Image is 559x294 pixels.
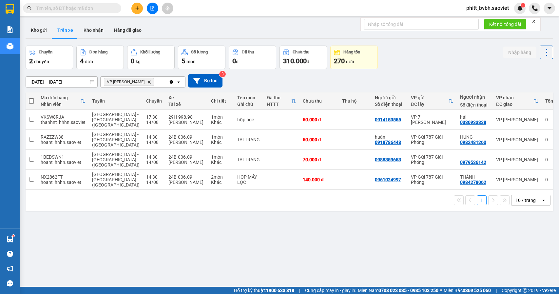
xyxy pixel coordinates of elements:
[165,6,170,10] span: aim
[104,78,154,86] span: VP Bảo Hà, close by backspace
[503,47,536,58] button: Nhập hàng
[299,287,300,294] span: |
[168,174,204,180] div: 24B-006.09
[186,59,196,64] span: món
[36,5,113,12] input: Tìm tên, số ĐT hoặc mã đơn
[26,22,52,38] button: Kho gửi
[343,50,360,54] div: Hàng tồn
[146,98,162,104] div: Chuyến
[531,19,536,24] span: close
[6,4,14,14] img: logo-vxr
[92,132,140,147] span: [GEOGRAPHIC_DATA] - [GEOGRAPHIC_DATA] ([GEOGRAPHIC_DATA])
[76,46,124,69] button: Đơn hàng4đơn
[41,102,80,107] div: Nhân viên
[146,120,162,125] div: 14/08
[211,174,231,180] div: 2 món
[146,154,162,160] div: 14:30
[41,154,86,160] div: 1BEDSWN1
[211,114,231,120] div: 1 món
[146,174,162,180] div: 14:30
[168,95,204,100] div: Xe
[411,102,448,107] div: ĐC lấy
[532,5,538,11] img: phone-icon
[146,140,162,145] div: 14/08
[375,134,404,140] div: huân
[522,3,524,8] span: 1
[460,180,486,185] div: 0984278062
[411,134,453,145] div: VP Gửi 787 Giải Phóng
[266,288,294,293] strong: 1900 633 818
[131,57,134,65] span: 0
[232,57,236,65] span: 0
[460,160,486,165] div: 0979536142
[305,287,356,294] span: Cung cấp máy in - giấy in:
[136,59,141,64] span: kg
[444,287,491,294] span: Miền Bắc
[211,98,231,104] div: Chi tiết
[440,289,442,292] span: ⚪️
[460,134,490,140] div: HUNG
[168,180,204,185] div: [PERSON_NAME]
[303,157,336,162] div: 70.000 đ
[26,77,97,87] input: Select a date range.
[41,160,86,165] div: hoant_hhhn.saoviet
[375,117,401,122] div: 0914153555
[375,95,404,100] div: Người gửi
[237,95,260,100] div: Tên món
[236,59,239,64] span: đ
[92,98,140,104] div: Tuyến
[237,157,260,162] div: TAI TRANG
[37,92,89,110] th: Toggle SortBy
[408,92,457,110] th: Toggle SortBy
[544,3,555,14] button: caret-down
[7,26,13,33] img: solution-icon
[411,174,453,185] div: VP Gửi 787 Giải Phóng
[517,5,523,11] img: icon-new-feature
[489,21,521,28] span: Kết nối tổng đài
[7,251,13,257] span: question-circle
[168,140,204,145] div: [PERSON_NAME]
[41,95,80,100] div: Mã đơn hàng
[411,154,453,165] div: VP Gửi 787 Giải Phóng
[27,6,32,10] span: search
[140,50,160,54] div: Khối lượng
[191,50,208,54] div: Số lượng
[107,79,145,85] span: VP Bảo Hà
[52,22,78,38] button: Trên xe
[7,43,13,49] img: warehouse-icon
[496,95,533,100] div: VP nhận
[303,98,336,104] div: Chưa thu
[307,59,309,64] span: đ
[460,140,486,145] div: 0982481260
[39,50,52,54] div: Chuyến
[279,46,327,69] button: Chưa thu310.000đ
[364,19,479,29] input: Nhập số tổng đài
[463,288,491,293] strong: 0369 525 060
[109,22,147,38] button: Hàng đã giao
[541,198,546,203] svg: open
[411,95,448,100] div: VP gửi
[375,102,404,107] div: Số điện thoại
[496,157,539,162] div: VP [PERSON_NAME]
[168,134,204,140] div: 24B-006.09
[411,114,453,125] div: VP 7 [PERSON_NAME]
[460,94,490,100] div: Người nhận
[330,46,378,69] button: Hàng tồn270đơn
[135,6,140,10] span: plus
[263,92,299,110] th: Toggle SortBy
[229,46,276,69] button: Đã thu0đ
[85,59,93,64] span: đơn
[168,114,204,120] div: 29H-998.98
[460,120,486,125] div: 0336933338
[496,287,497,294] span: |
[375,140,401,145] div: 0918786448
[182,57,185,65] span: 5
[523,288,527,293] span: copyright
[176,79,181,85] svg: open
[168,160,204,165] div: [PERSON_NAME]
[211,180,231,185] div: Khác
[477,195,487,205] button: 1
[460,102,490,108] div: Số điện thoại
[303,137,336,142] div: 50.000 đ
[293,50,309,54] div: Chưa thu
